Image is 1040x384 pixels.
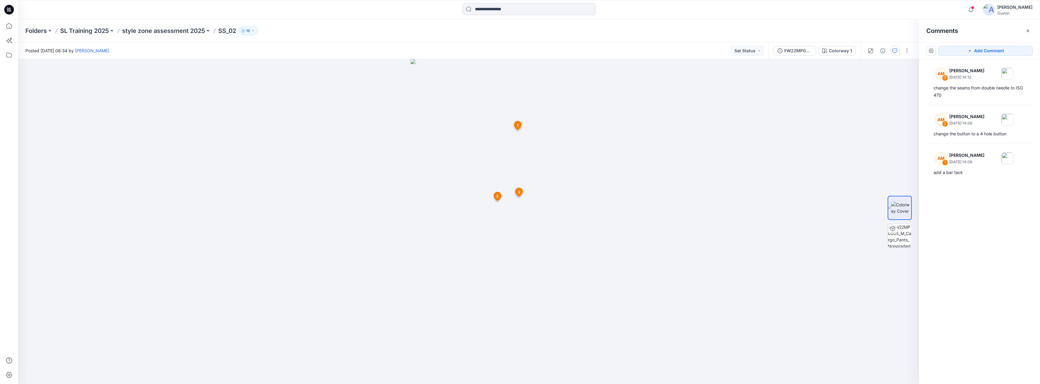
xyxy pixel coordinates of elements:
div: AM [935,152,947,164]
button: Add Comment [938,46,1033,56]
img: FW22MP0005_M_Cargo_Pants_Nongraded Colorway 1 [888,224,912,247]
div: 2 [942,121,948,127]
button: FW22MP0005_M_Cargo_Pants_Nongraded [774,46,816,56]
a: style zone assessment 2025 [122,27,205,35]
button: Details [878,46,888,56]
a: Folders [25,27,47,35]
p: SS_02 [218,27,236,35]
div: AM [935,114,947,126]
div: change the button to a 4 hole button [934,130,1025,137]
img: eyJhbGciOiJIUzI1NiIsImtpZCI6IjAiLCJzbHQiOiJzZXMiLCJ0eXAiOiJKV1QifQ.eyJkYXRhIjp7InR5cGUiOiJzdG9yYW... [411,59,527,384]
button: 16 [239,27,258,35]
div: add a bar tack [934,169,1025,176]
span: Posted [DATE] 08:34 by [25,47,109,54]
div: 3 [942,75,948,81]
p: 16 [246,27,250,34]
div: AM [935,68,947,80]
a: [PERSON_NAME] [75,48,109,53]
img: Colorway Cover [891,202,911,214]
p: [DATE] 14:09 [949,120,984,126]
img: avatar [983,4,995,16]
div: Guston [997,11,1032,15]
div: 1 [942,160,948,166]
div: FW22MP0005_M_Cargo_Pants_Nongraded [784,47,812,54]
a: SL Training 2025 [60,27,109,35]
button: Colorway 1 [818,46,856,56]
div: [PERSON_NAME] [997,4,1032,11]
p: [PERSON_NAME] [949,67,984,74]
p: [PERSON_NAME] [949,152,984,159]
div: Colorway 1 [829,47,852,54]
p: [DATE] 14:12 [949,74,984,80]
p: [PERSON_NAME] [949,113,984,120]
div: change the seams from double needle to ISO 470 [934,84,1025,99]
p: [DATE] 14:08 [949,159,984,165]
h2: Comments [926,27,958,34]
